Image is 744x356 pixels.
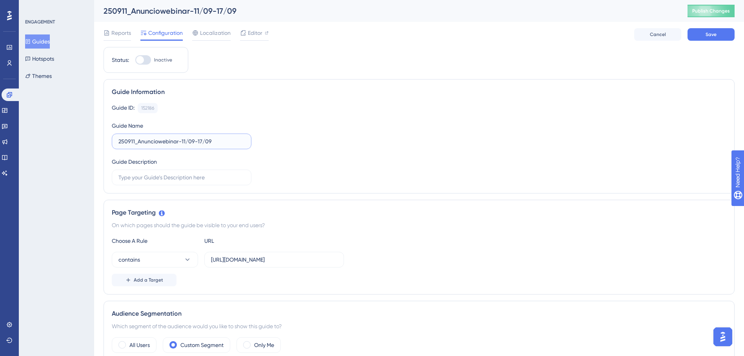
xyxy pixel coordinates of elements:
div: On which pages should the guide be visible to your end users? [112,220,726,230]
div: Guide Name [112,121,143,130]
div: Audience Segmentation [112,309,726,318]
button: Save [688,28,735,41]
span: Publish Changes [692,8,730,14]
div: Which segment of the audience would you like to show this guide to? [112,322,726,331]
div: 152186 [141,105,154,111]
div: Choose A Rule [112,236,198,246]
div: ENGAGEMENT [25,19,55,25]
span: Add a Target [134,277,163,283]
label: Only Me [254,340,274,350]
div: Guide Description [112,157,157,166]
span: Cancel [650,31,666,38]
input: Type your Guide’s Description here [118,173,245,182]
input: yourwebsite.com/path [211,255,337,264]
label: All Users [129,340,150,350]
div: Guide Information [112,87,726,97]
button: contains [112,252,198,267]
label: Custom Segment [180,340,224,350]
button: Add a Target [112,274,176,286]
span: Configuration [148,28,183,38]
span: contains [118,255,140,264]
span: Editor [248,28,262,38]
div: URL [204,236,291,246]
button: Themes [25,69,52,83]
iframe: UserGuiding AI Assistant Launcher [711,325,735,349]
div: 250911_Anunciowebinar-11/09-17/09 [104,5,668,16]
span: Localization [200,28,231,38]
span: Inactive [154,57,172,63]
button: Publish Changes [688,5,735,17]
button: Hotspots [25,52,54,66]
input: Type your Guide’s Name here [118,137,245,146]
span: Save [706,31,717,38]
div: Status: [112,55,129,65]
span: Reports [111,28,131,38]
div: Page Targeting [112,208,726,217]
button: Guides [25,34,50,49]
div: Guide ID: [112,103,135,113]
button: Cancel [634,28,681,41]
span: Need Help? [18,2,49,11]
